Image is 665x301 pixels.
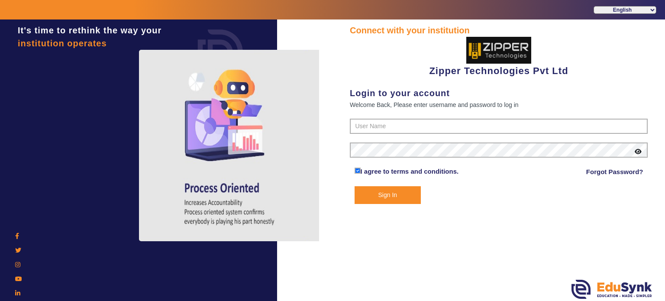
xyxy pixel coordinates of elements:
[571,280,652,299] img: edusynk.png
[139,50,321,241] img: login4.png
[350,87,648,100] div: Login to your account
[586,167,643,177] a: Forgot Password?
[188,19,253,84] img: login.png
[466,37,531,64] img: 36227e3f-cbf6-4043-b8fc-b5c5f2957d0a
[350,100,648,110] div: Welcome Back, Please enter username and password to log in
[350,119,648,134] input: User Name
[361,168,459,175] a: I agree to terms and conditions.
[18,26,161,35] span: It's time to rethink the way your
[18,39,107,48] span: institution operates
[350,37,648,78] div: Zipper Technologies Pvt Ltd
[355,186,421,204] button: Sign In
[350,24,648,37] div: Connect with your institution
